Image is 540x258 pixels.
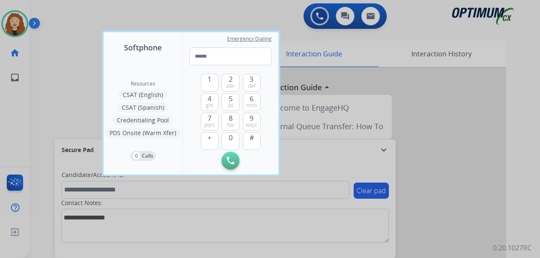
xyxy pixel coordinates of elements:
[229,113,233,123] span: 8
[201,132,219,150] button: +
[250,133,254,143] span: #
[201,74,219,92] button: 1
[243,132,261,150] button: #
[227,36,272,42] span: Emergency Dialing
[124,42,162,53] span: Softphone
[208,74,211,84] span: 1
[201,113,219,130] button: 7pqrs
[208,133,211,143] span: +
[118,90,167,100] button: CSAT (English)
[105,128,180,138] button: PDS Onsite (Warm Xfer)
[208,113,211,123] span: 7
[112,115,173,125] button: Credentialing Pool
[142,152,153,160] p: Calls
[248,83,256,89] span: def
[226,83,235,89] span: abc
[250,74,253,84] span: 3
[229,74,233,84] span: 2
[243,93,261,111] button: 6mno
[222,93,239,111] button: 5jkl
[118,103,169,113] button: CSAT (Spanish)
[208,94,211,104] span: 4
[131,80,155,87] span: Resources
[130,151,156,161] button: 0Calls
[243,113,261,130] button: 9wxyz
[246,102,257,109] span: mno
[229,133,233,143] span: 0
[228,102,233,109] span: jkl
[204,122,215,128] span: pqrs
[250,113,253,123] span: 9
[227,157,234,164] img: call-button
[222,113,239,130] button: 8tuv
[243,74,261,92] button: 3def
[229,94,233,104] span: 5
[222,74,239,92] button: 2abc
[206,102,213,109] span: ghi
[227,122,234,128] span: tuv
[201,93,219,111] button: 4ghi
[250,94,253,104] span: 6
[222,132,239,150] button: 0
[133,152,140,160] p: 0
[493,243,532,253] p: 0.20.1027RC
[246,122,257,128] span: wxyz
